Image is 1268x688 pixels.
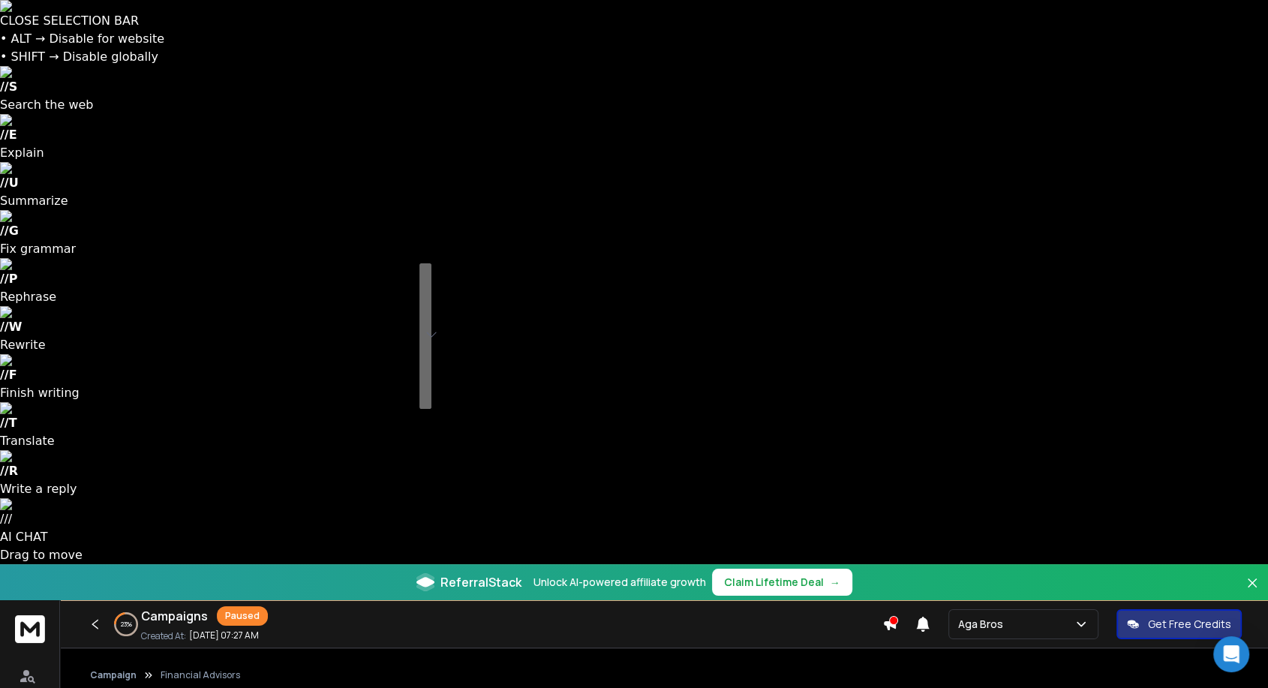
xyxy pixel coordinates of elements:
button: Claim Lifetime Deal→ [712,569,852,596]
div: Open Intercom Messenger [1213,636,1249,672]
p: Unlock AI-powered affiliate growth [533,575,706,590]
span: ReferralStack [440,573,521,591]
p: 23 % [121,620,132,629]
div: Paused [217,606,268,626]
span: → [830,575,840,590]
button: Close banner [1242,573,1262,609]
p: Created At: [141,630,186,642]
p: [DATE] 07:27 AM [189,629,259,641]
button: Get Free Credits [1116,609,1242,639]
button: Campaign [90,669,137,681]
h1: Campaigns [141,607,208,625]
p: Aga Bros [958,617,1009,632]
p: Financial Advisors [161,669,240,681]
p: Get Free Credits [1148,617,1231,632]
